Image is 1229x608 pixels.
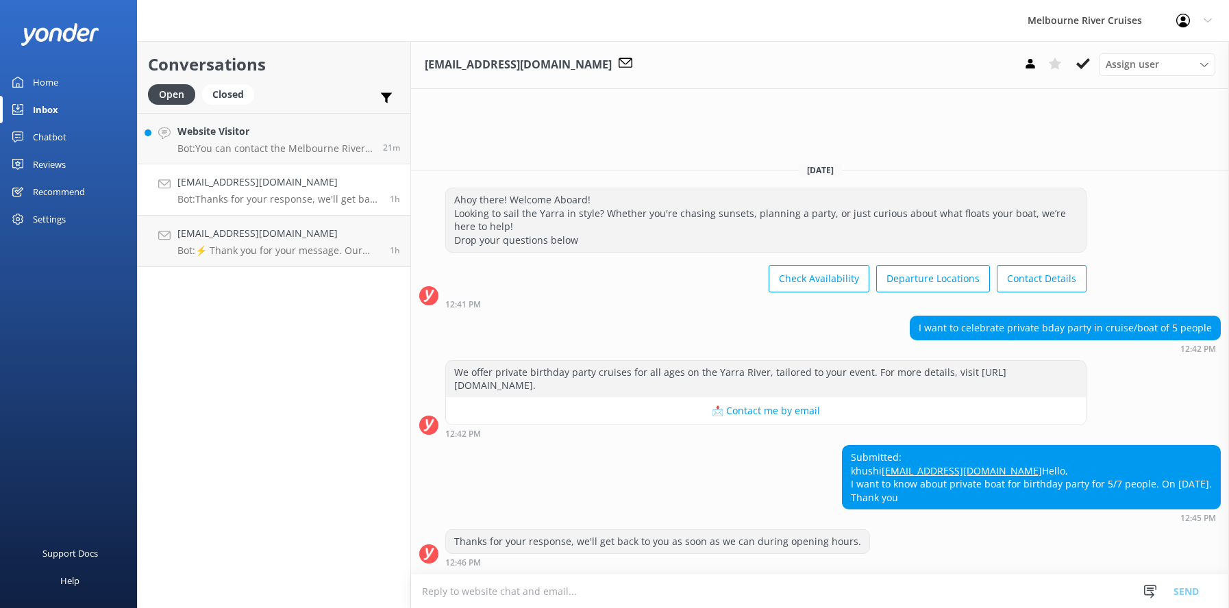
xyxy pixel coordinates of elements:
[33,178,85,205] div: Recommend
[1180,345,1216,353] strong: 12:42 PM
[446,361,1086,397] div: We offer private birthday party cruises for all ages on the Yarra River, tailored to your event. ...
[446,397,1086,425] button: 📩 Contact me by email
[445,430,481,438] strong: 12:42 PM
[33,68,58,96] div: Home
[60,567,79,594] div: Help
[445,299,1087,309] div: Sep 01 2025 12:41pm (UTC +10:00) Australia/Sydney
[799,164,842,176] span: [DATE]
[997,265,1087,292] button: Contact Details
[148,51,400,77] h2: Conversations
[842,513,1221,522] div: Sep 01 2025 12:45pm (UTC +10:00) Australia/Sydney
[177,142,373,155] p: Bot: You can contact the Melbourne River Cruises team by emailing [EMAIL_ADDRESS][DOMAIN_NAME]. V...
[446,188,1086,251] div: Ahoy there! Welcome Aboard! Looking to sail the Yarra in style? Whether you're chasing sunsets, p...
[33,96,58,123] div: Inbox
[33,123,66,151] div: Chatbot
[445,301,481,309] strong: 12:41 PM
[769,265,869,292] button: Check Availability
[876,265,990,292] button: Departure Locations
[1180,514,1216,522] strong: 12:45 PM
[390,244,400,256] span: Sep 01 2025 12:42pm (UTC +10:00) Australia/Sydney
[177,124,373,139] h4: Website Visitor
[148,86,202,101] a: Open
[33,151,66,178] div: Reviews
[138,113,410,164] a: Website VisitorBot:You can contact the Melbourne River Cruises team by emailing [EMAIL_ADDRESS][D...
[42,540,98,567] div: Support Docs
[383,142,400,153] span: Sep 01 2025 02:09pm (UTC +10:00) Australia/Sydney
[138,164,410,216] a: [EMAIL_ADDRESS][DOMAIN_NAME]Bot:Thanks for your response, we'll get back to you as soon as we can...
[177,175,380,190] h4: [EMAIL_ADDRESS][DOMAIN_NAME]
[445,429,1087,438] div: Sep 01 2025 12:42pm (UTC +10:00) Australia/Sydney
[177,244,380,257] p: Bot: ⚡ Thank you for your message. Our office hours are Mon - Fri 9.30am - 5pm. We'll get back to...
[177,226,380,241] h4: [EMAIL_ADDRESS][DOMAIN_NAME]
[843,446,1220,509] div: Submitted: khushi Hello, I want to know about private boat for birthday party for 5/7 people. On ...
[1099,53,1215,75] div: Assign User
[445,559,481,567] strong: 12:46 PM
[202,84,254,105] div: Closed
[21,23,99,46] img: yonder-white-logo.png
[138,216,410,267] a: [EMAIL_ADDRESS][DOMAIN_NAME]Bot:⚡ Thank you for your message. Our office hours are Mon - Fri 9.30...
[33,205,66,233] div: Settings
[148,84,195,105] div: Open
[910,344,1221,353] div: Sep 01 2025 12:42pm (UTC +10:00) Australia/Sydney
[425,56,612,74] h3: [EMAIL_ADDRESS][DOMAIN_NAME]
[390,193,400,205] span: Sep 01 2025 12:45pm (UTC +10:00) Australia/Sydney
[1106,57,1159,72] span: Assign user
[446,530,869,553] div: Thanks for your response, we'll get back to you as soon as we can during opening hours.
[445,557,870,567] div: Sep 01 2025 12:46pm (UTC +10:00) Australia/Sydney
[882,464,1042,477] a: [EMAIL_ADDRESS][DOMAIN_NAME]
[202,86,261,101] a: Closed
[910,316,1220,340] div: I want to celebrate private bday party in cruise/boat of 5 people
[177,193,380,205] p: Bot: Thanks for your response, we'll get back to you as soon as we can during opening hours.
